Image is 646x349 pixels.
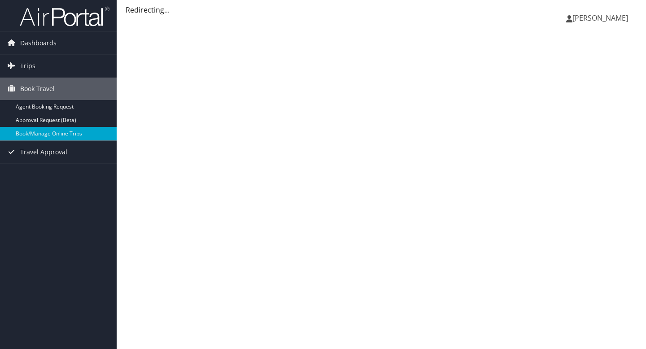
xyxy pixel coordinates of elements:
img: airportal-logo.png [20,6,109,27]
span: Book Travel [20,78,55,100]
span: Travel Approval [20,141,67,163]
span: Dashboards [20,32,57,54]
div: Redirecting... [126,4,637,15]
a: [PERSON_NAME] [566,4,637,31]
span: Trips [20,55,35,77]
span: [PERSON_NAME] [572,13,628,23]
